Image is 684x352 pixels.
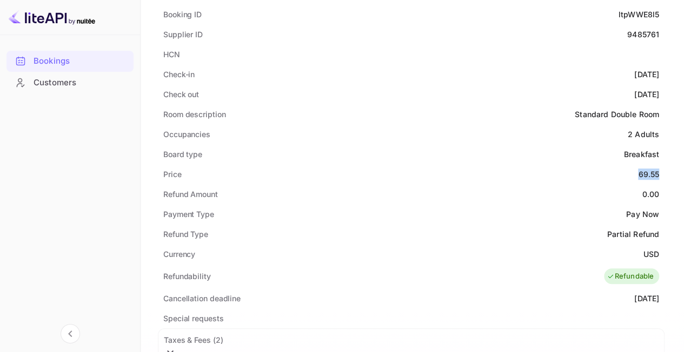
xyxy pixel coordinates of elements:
[575,109,659,120] div: Standard Double Room
[9,9,95,26] img: LiteAPI logo
[163,49,180,60] div: HCN
[634,69,659,80] div: [DATE]
[163,248,195,260] div: Currency
[34,55,128,67] div: Bookings
[163,313,223,324] div: Special requests
[163,9,202,20] div: Booking ID
[34,77,128,89] div: Customers
[163,168,182,180] div: Price
[642,188,659,200] div: 0.00
[163,128,210,140] div: Occupancies
[163,208,214,220] div: Payment Type
[6,51,134,72] div: Bookings
[638,168,659,180] div: 69.55
[643,248,659,260] div: USD
[624,148,659,160] div: Breakfast
[163,29,203,40] div: Supplier ID
[634,293,659,304] div: [DATE]
[61,324,80,343] button: Collapse navigation
[607,271,654,282] div: Refundable
[627,29,659,40] div: 9485761
[163,293,241,304] div: Cancellation deadline
[163,69,195,80] div: Check-in
[6,72,134,93] div: Customers
[163,270,211,282] div: Refundability
[626,208,659,220] div: Pay Now
[163,89,199,100] div: Check out
[163,109,225,120] div: Room description
[607,228,659,240] div: Partial Refund
[163,148,202,160] div: Board type
[163,228,208,240] div: Refund Type
[619,9,659,20] div: ltpWWE8l5
[634,89,659,100] div: [DATE]
[628,128,659,140] div: 2 Adults
[163,188,218,200] div: Refund Amount
[6,51,134,71] a: Bookings
[6,72,134,92] a: Customers
[164,334,223,346] div: Taxes & Fees ( 2 )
